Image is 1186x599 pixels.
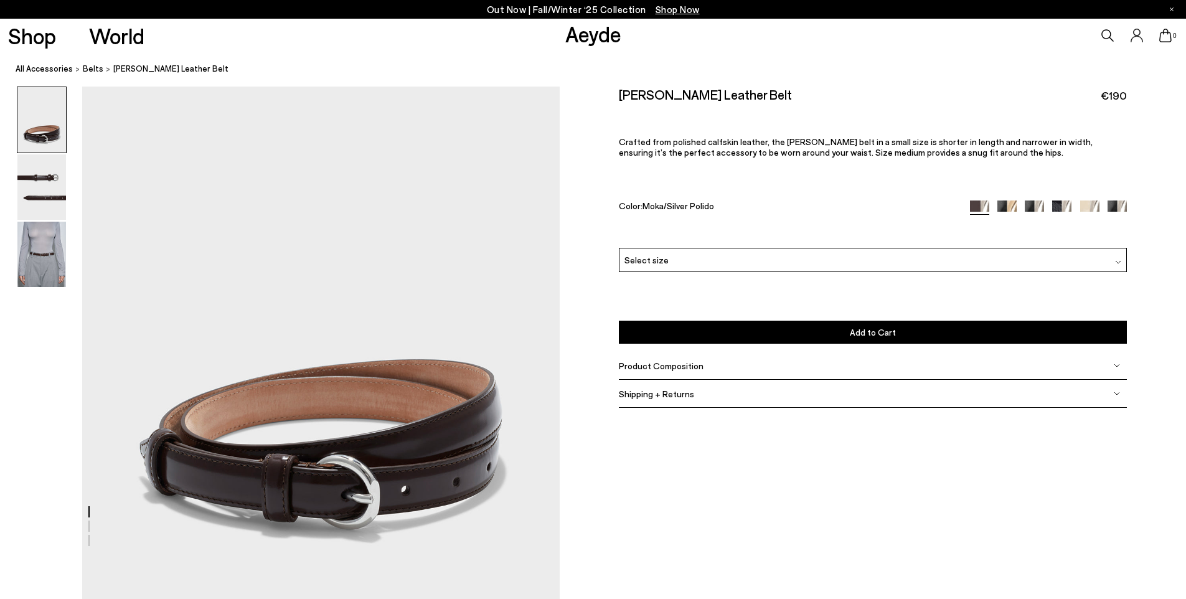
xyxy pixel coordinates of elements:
span: Crafted from polished calfskin leather, the [PERSON_NAME] belt in a small size is shorter in leng... [619,136,1093,158]
div: Color: [619,200,954,215]
h2: [PERSON_NAME] Leather Belt [619,87,792,102]
a: All Accessories [16,62,73,75]
p: Out Now | Fall/Winter ‘25 Collection [487,2,700,17]
span: Navigate to /collections/new-in [656,4,700,15]
img: Reed Leather Belt - Image 3 [17,222,66,287]
img: svg%3E [1114,362,1120,369]
span: [PERSON_NAME] Leather Belt [113,62,228,75]
a: belts [83,62,103,75]
span: Moka/Silver Polido [642,200,714,211]
a: Aeyde [565,21,621,47]
img: Reed Leather Belt - Image 1 [17,87,66,153]
button: Add to Cart [619,321,1127,344]
span: Add to Cart [850,327,896,337]
span: belts [83,64,103,73]
img: svg%3E [1115,259,1121,265]
span: Shipping + Returns [619,389,694,399]
span: Select size [624,253,669,266]
span: 0 [1172,32,1178,39]
img: Reed Leather Belt - Image 2 [17,154,66,220]
img: svg%3E [1114,390,1120,397]
span: Product Composition [619,361,704,371]
a: Shop [8,25,56,47]
span: €190 [1101,88,1127,103]
nav: breadcrumb [16,52,1186,87]
a: 0 [1159,29,1172,42]
a: World [89,25,144,47]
